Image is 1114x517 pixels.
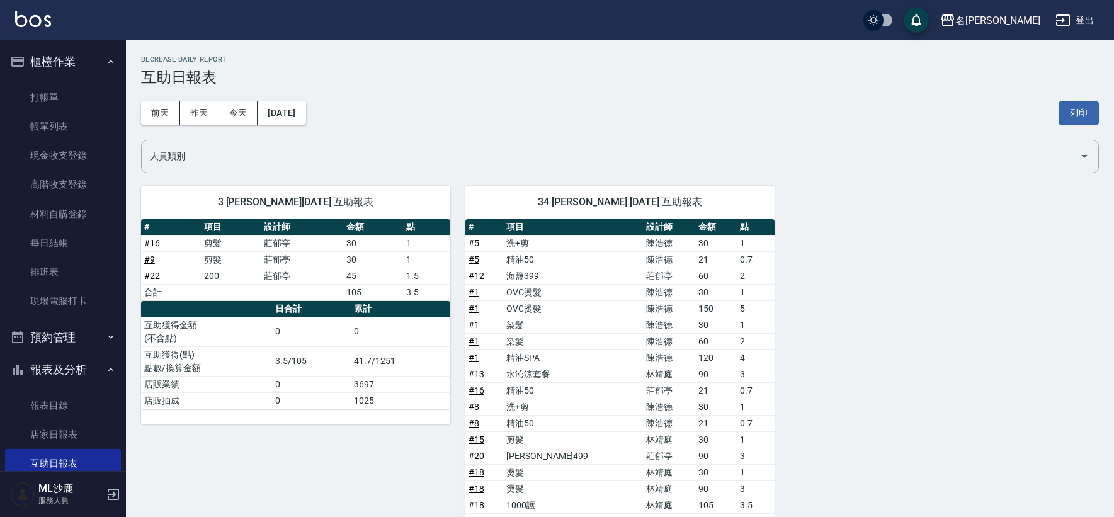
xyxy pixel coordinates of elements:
td: 1000護 [503,497,643,513]
td: 陳浩德 [643,399,695,415]
td: 燙髮 [503,480,643,497]
td: OVC燙髮 [503,284,643,300]
td: 1 [403,251,450,268]
td: 0.7 [737,382,775,399]
a: 打帳單 [5,83,121,112]
h5: ML沙鹿 [38,482,103,495]
span: 3 [PERSON_NAME][DATE] 互助報表 [156,196,435,208]
th: 項目 [201,219,261,236]
td: 陳浩德 [643,317,695,333]
td: 30 [695,235,737,251]
th: # [141,219,201,236]
td: 林靖庭 [643,366,695,382]
td: 30 [695,464,737,480]
td: 陳浩德 [643,333,695,349]
td: 陳浩德 [643,251,695,268]
button: 報表及分析 [5,353,121,386]
td: 3.5 [737,497,775,513]
th: 設計師 [643,219,695,236]
td: 洗+剪 [503,399,643,415]
td: 0 [272,376,351,392]
a: #1 [469,353,479,363]
a: #9 [144,254,155,264]
a: #16 [144,238,160,248]
th: 設計師 [261,219,343,236]
td: 3 [737,480,775,497]
th: 日合計 [272,301,351,317]
td: 燙髮 [503,464,643,480]
th: 點 [737,219,775,236]
a: 材料自購登錄 [5,200,121,229]
h3: 互助日報表 [141,69,1099,86]
td: 合計 [141,284,201,300]
td: 互助獲得(點) 點數/換算金額 [141,346,272,376]
td: OVC燙髮 [503,300,643,317]
td: 精油SPA [503,349,643,366]
th: 金額 [343,219,403,236]
td: 1 [737,284,775,300]
td: 林靖庭 [643,497,695,513]
td: 店販抽成 [141,392,272,409]
td: 0.7 [737,251,775,268]
td: 林靖庭 [643,431,695,448]
td: 30 [695,317,737,333]
td: 精油50 [503,415,643,431]
td: 水沁涼套餐 [503,366,643,382]
td: 1.5 [403,268,450,284]
td: 2 [737,333,775,349]
td: 4 [737,349,775,366]
a: #8 [469,402,479,412]
td: 林靖庭 [643,464,695,480]
td: 150 [695,300,737,317]
a: #20 [469,451,484,461]
button: 名[PERSON_NAME] [935,8,1045,33]
td: 陳浩德 [643,415,695,431]
a: 互助日報表 [5,449,121,478]
td: [PERSON_NAME]499 [503,448,643,464]
td: 105 [343,284,403,300]
button: 登出 [1050,9,1099,32]
td: 21 [695,415,737,431]
a: #5 [469,238,479,248]
td: 41.7/1251 [351,346,450,376]
td: 30 [695,284,737,300]
img: Person [10,482,35,507]
td: 3.5 [403,284,450,300]
th: 金額 [695,219,737,236]
td: 染髮 [503,333,643,349]
button: 昨天 [180,101,219,125]
button: save [904,8,929,33]
td: 105 [695,497,737,513]
td: 陳浩德 [643,284,695,300]
button: 前天 [141,101,180,125]
a: 現場電腦打卡 [5,287,121,315]
td: 海鹽399 [503,268,643,284]
a: 帳單列表 [5,112,121,141]
td: 剪髮 [201,251,261,268]
a: #18 [469,484,484,494]
th: 累計 [351,301,450,317]
td: 店販業績 [141,376,272,392]
a: #18 [469,467,484,477]
td: 林靖庭 [643,480,695,497]
td: 3 [737,366,775,382]
td: 3.5/105 [272,346,351,376]
td: 剪髮 [201,235,261,251]
td: 莊郁亭 [261,268,343,284]
td: 30 [695,431,737,448]
td: 1 [737,399,775,415]
td: 5 [737,300,775,317]
button: Open [1074,146,1094,166]
td: 30 [695,399,737,415]
a: #15 [469,435,484,445]
table: a dense table [141,301,450,409]
td: 莊郁亭 [643,448,695,464]
td: 陳浩德 [643,349,695,366]
p: 服務人員 [38,495,103,506]
a: #1 [469,336,479,346]
td: 60 [695,268,737,284]
td: 21 [695,382,737,399]
td: 1 [737,235,775,251]
td: 0 [272,392,351,409]
td: 90 [695,366,737,382]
